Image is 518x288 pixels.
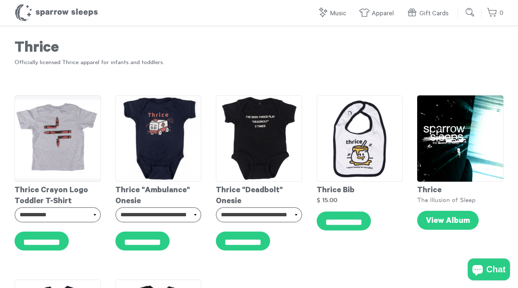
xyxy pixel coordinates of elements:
[115,182,202,207] div: Thrice "Ambulance" Onesie
[216,95,302,182] img: Thrice-DeadboltOnesie_grande.png
[15,95,101,182] img: Thrice-ToddlerTeeBack_grande.png
[15,40,503,58] h1: Thrice
[417,196,503,204] div: The Illusion of Sleep
[359,6,398,21] a: Apparel
[487,5,503,21] a: 0
[15,4,98,22] h1: Sparrow Sleeps
[417,211,479,230] a: View Album
[463,5,478,20] input: Submit
[417,95,503,182] img: SS-TheIllusionOfSleep-Cover-1600x1600_grande.png
[317,95,403,182] img: Thrice-Bib_grande.png
[317,6,350,21] a: Music
[466,259,512,282] inbox-online-store-chat: Shopify online store chat
[15,58,503,66] p: Officially licensed Thrice apparel for infants and toddlers.
[317,197,337,203] strong: $ 15.00
[407,6,452,21] a: Gift Cards
[115,95,202,182] img: Thrice-AmbulanceOnesie_grande.png
[417,182,503,196] div: Thrice
[317,182,403,196] div: Thrice Bib
[216,182,302,207] div: Thrice "Deadbolt" Onesie
[15,182,101,207] div: Thrice Crayon Logo Toddler T-Shirt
